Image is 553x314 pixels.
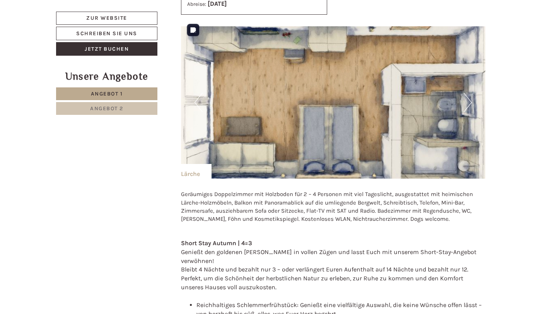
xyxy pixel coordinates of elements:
a: Zur Website [56,12,157,25]
div: Short Stay Autumn | 4=3 [181,239,486,248]
div: Guten Tag, wie können wir Ihnen helfen? [6,21,130,44]
span: Angebot 2 [90,105,123,112]
small: Abreise: [187,1,206,7]
div: [DATE] [138,6,166,19]
div: Genießt den goldenen [PERSON_NAME] in vollen Zügen und lasst Euch mit unserem Short-Stay-Angebot ... [181,248,486,292]
div: Unsere Angebote [56,69,157,84]
button: Next [464,93,472,112]
div: Lärche [181,164,212,179]
button: Senden [255,204,304,217]
small: 15:18 [12,38,126,43]
span: Angebot 1 [91,90,123,97]
a: Jetzt buchen [56,42,157,56]
img: image [181,26,486,179]
a: Schreiben Sie uns [56,27,157,40]
p: Geräumiges Doppelzimmer mit Holzboden für 2 – 4 Personen mit viel Tageslicht, ausgestattet mit he... [181,190,486,224]
button: Previous [195,93,203,112]
div: Hotel B&B Feldmessner [12,22,126,29]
